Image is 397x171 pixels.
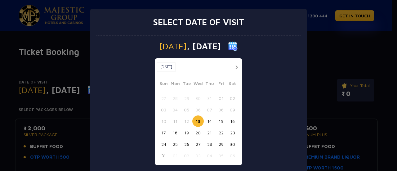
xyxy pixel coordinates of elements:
[181,92,192,104] button: 29
[215,80,227,89] span: Fri
[215,115,227,127] button: 15
[158,104,169,115] button: 03
[169,92,181,104] button: 28
[192,80,204,89] span: Wed
[181,104,192,115] button: 05
[158,150,169,161] button: 31
[215,104,227,115] button: 08
[215,127,227,138] button: 22
[192,104,204,115] button: 06
[228,42,238,51] img: calender icon
[181,138,192,150] button: 26
[227,127,238,138] button: 23
[204,115,215,127] button: 14
[157,62,176,72] button: [DATE]
[204,92,215,104] button: 31
[204,104,215,115] button: 07
[192,115,204,127] button: 13
[192,92,204,104] button: 30
[169,115,181,127] button: 11
[158,92,169,104] button: 27
[227,150,238,161] button: 06
[192,150,204,161] button: 03
[215,92,227,104] button: 01
[204,127,215,138] button: 21
[181,115,192,127] button: 12
[204,80,215,89] span: Thu
[169,127,181,138] button: 18
[159,42,187,51] span: [DATE]
[158,80,169,89] span: Sun
[227,138,238,150] button: 30
[227,104,238,115] button: 09
[158,138,169,150] button: 24
[158,115,169,127] button: 10
[181,80,192,89] span: Tue
[169,80,181,89] span: Mon
[227,92,238,104] button: 02
[204,138,215,150] button: 28
[187,42,221,51] span: , [DATE]
[192,127,204,138] button: 20
[169,138,181,150] button: 25
[215,150,227,161] button: 05
[204,150,215,161] button: 04
[215,138,227,150] button: 29
[169,150,181,161] button: 01
[227,115,238,127] button: 16
[169,104,181,115] button: 04
[227,80,238,89] span: Sat
[153,17,244,27] h3: Select date of visit
[181,150,192,161] button: 02
[192,138,204,150] button: 27
[158,127,169,138] button: 17
[181,127,192,138] button: 19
